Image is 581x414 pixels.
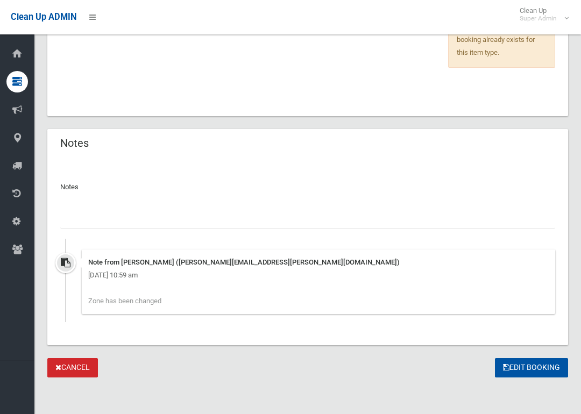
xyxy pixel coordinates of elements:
span: A Mattress only companion booking already exists for this item type. [448,12,555,68]
p: Notes [60,181,555,194]
span: Zone has been changed [88,297,161,305]
span: Clean Up [514,6,568,23]
span: Clean Up ADMIN [11,12,76,22]
a: Cancel [47,358,98,378]
small: Super Admin [520,15,557,23]
div: Note from [PERSON_NAME] ([PERSON_NAME][EMAIL_ADDRESS][PERSON_NAME][DOMAIN_NAME]) [88,256,549,269]
button: Edit Booking [495,358,568,378]
div: [DATE] 10:59 am [88,269,549,282]
header: Notes [47,133,102,154]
